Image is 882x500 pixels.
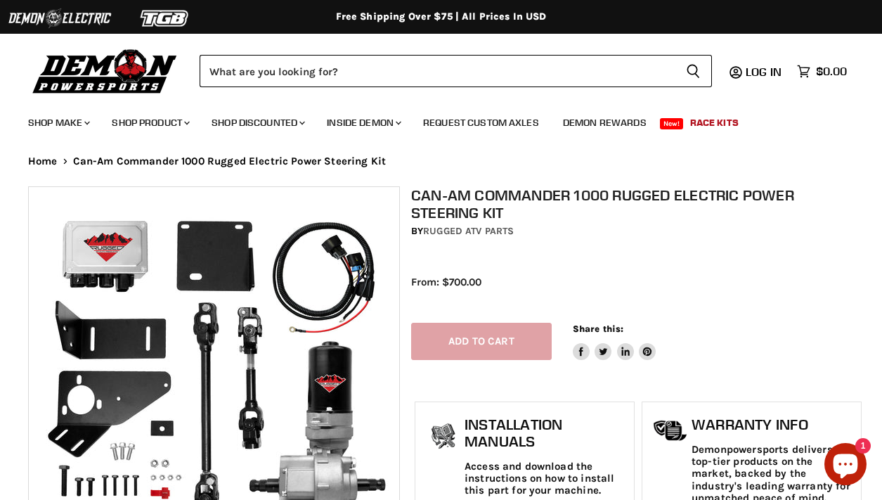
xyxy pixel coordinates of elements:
[18,108,98,137] a: Shop Make
[816,65,847,78] span: $0.00
[101,108,198,137] a: Shop Product
[7,5,112,32] img: Demon Electric Logo 2
[18,103,843,137] ul: Main menu
[739,65,790,78] a: Log in
[465,416,627,449] h1: Installation Manuals
[28,46,182,96] img: Demon Powersports
[112,5,218,32] img: TGB Logo 2
[426,420,461,455] img: install_manual-icon.png
[28,155,58,167] a: Home
[413,108,550,137] a: Request Custom Axles
[200,55,712,87] form: Product
[573,323,623,334] span: Share this:
[820,443,871,489] inbox-online-store-chat: Shopify online store chat
[411,186,865,222] h1: Can-Am Commander 1000 Rugged Electric Power Steering Kit
[660,118,684,129] span: New!
[746,65,782,79] span: Log in
[573,323,656,360] aside: Share this:
[675,55,712,87] button: Search
[692,416,854,433] h1: Warranty Info
[411,224,865,239] div: by
[465,461,627,497] p: Access and download the instructions on how to install this part for your machine.
[552,108,657,137] a: Demon Rewards
[423,225,514,237] a: Rugged ATV Parts
[680,108,749,137] a: Race Kits
[201,108,313,137] a: Shop Discounted
[790,61,854,82] a: $0.00
[73,155,386,167] span: Can-Am Commander 1000 Rugged Electric Power Steering Kit
[411,276,481,288] span: From: $700.00
[316,108,410,137] a: Inside Demon
[653,420,688,442] img: warranty-icon.png
[200,55,675,87] input: Search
